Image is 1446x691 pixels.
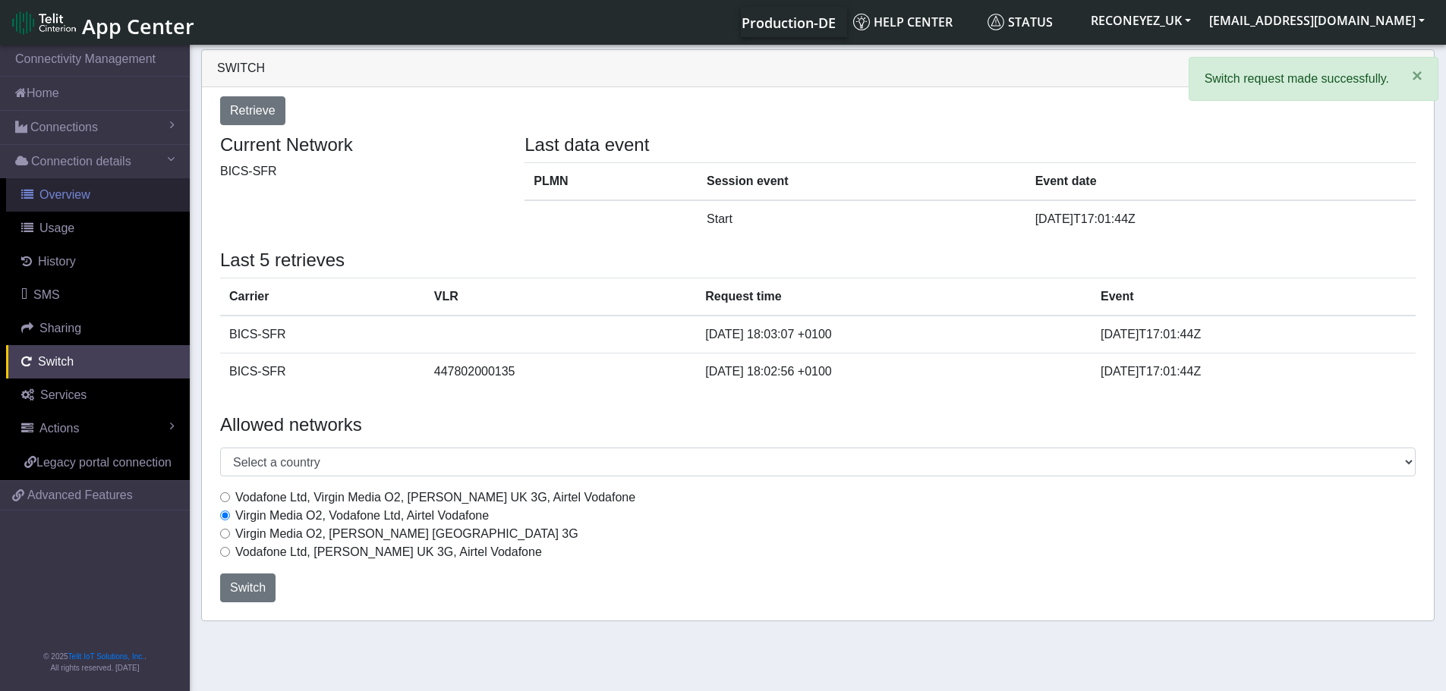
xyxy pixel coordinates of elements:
[696,353,1092,390] td: [DATE] 18:02:56 +0100
[6,378,190,412] a: Services
[30,118,98,137] span: Connections
[220,96,285,125] button: Retrieve
[39,221,74,234] span: Usage
[1092,316,1416,353] td: [DATE]T17:01:44Z
[230,581,266,594] span: Switch
[235,525,578,543] label: Virgin Media O2, [PERSON_NAME] [GEOGRAPHIC_DATA] 3G
[1026,200,1416,237] td: [DATE]T17:01:44Z
[1397,58,1438,94] button: Close
[220,165,277,177] span: BICS-SFR
[696,278,1092,316] th: Request time
[425,278,697,316] th: VLR
[38,255,76,268] span: History
[1092,353,1416,390] td: [DATE]T17:01:44Z
[12,11,76,35] img: logo-telit-cinterion-gw-new.png
[525,162,698,200] th: PLMN
[220,353,425,390] td: BICS-SFR
[31,152,131,171] span: Connection details
[847,7,981,37] a: Help center
[1205,70,1389,88] p: Switch request made successfully.
[698,162,1026,200] th: Session event
[425,353,697,390] td: 447802000135
[6,178,190,212] a: Overview
[230,104,276,117] span: Retrieve
[6,412,190,445] a: Actions
[217,61,265,74] span: Switch
[6,212,190,245] a: Usage
[6,245,190,278] a: History
[6,278,190,312] a: SMS
[39,322,81,335] span: Sharing
[1026,162,1416,200] th: Event date
[981,7,1082,37] a: Status
[741,7,835,37] a: Your current platform instance
[698,200,1026,237] td: Start
[220,278,425,316] th: Carrier
[12,6,192,39] a: App Center
[40,388,87,401] span: Services
[220,414,1416,436] h4: Allowed networks
[1200,7,1434,34] button: [EMAIL_ADDRESS][DOMAIN_NAME]
[220,250,1416,272] h4: Last 5 retrieves
[39,188,90,201] span: Overview
[39,422,79,435] span: Actions
[988,14,1004,30] img: status.svg
[38,355,74,368] span: Switch
[853,14,953,30] span: Help center
[235,488,635,507] label: Vodafone Ltd, Virgin Media O2, [PERSON_NAME] UK 3G, Airtel Vodafone
[68,652,144,661] a: Telit IoT Solutions, Inc.
[6,345,190,378] a: Switch
[6,312,190,345] a: Sharing
[696,316,1092,353] td: [DATE] 18:03:07 +0100
[220,134,502,156] h4: Current Network
[988,14,1053,30] span: Status
[525,134,1416,156] h4: Last data event
[220,316,425,353] td: BICS-SFR
[220,573,276,602] button: Switch
[1082,7,1200,34] button: RECONEYEZ_UK
[1092,278,1416,316] th: Event
[33,288,60,301] span: SMS
[235,543,542,561] label: Vodafone Ltd, [PERSON_NAME] UK 3G, Airtel Vodafone
[742,14,836,32] span: Production-DE
[853,14,870,30] img: knowledge.svg
[27,486,133,504] span: Advanced Features
[235,507,489,525] label: Virgin Media O2, Vodafone Ltd, Airtel Vodafone
[36,456,172,469] span: Legacy portal connection
[82,12,194,40] span: App Center
[1412,65,1422,86] span: ×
